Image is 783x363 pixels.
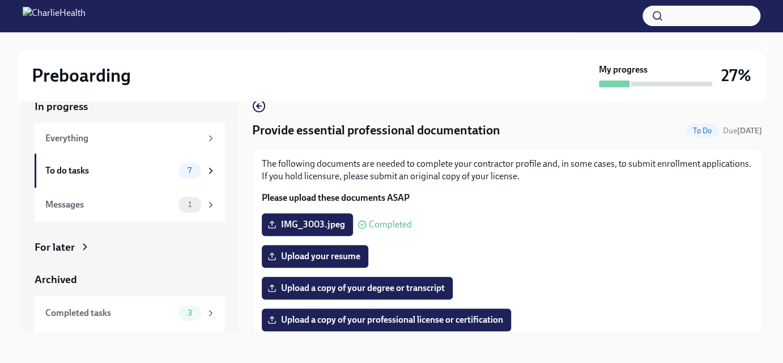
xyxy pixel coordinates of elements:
a: Archived [35,272,225,287]
a: In progress [35,99,225,114]
a: Messages1 [35,188,225,222]
div: Everything [45,132,201,145]
h2: Preboarding [32,64,131,87]
p: The following documents are needed to complete your contractor profile and, in some cases, to sub... [262,158,752,183]
label: Upload a copy of your degree or transcript [262,277,453,299]
strong: My progress [599,64,648,76]
span: Upload a copy of your degree or transcript [270,282,445,294]
a: Everything [35,123,225,154]
label: IMG_3003.jpeg [262,213,353,236]
a: To do tasks7 [35,154,225,188]
div: To do tasks [45,164,174,177]
span: 1 [181,200,198,209]
strong: [DATE] [737,126,762,136]
span: September 14th, 2025 09:00 [723,125,762,136]
a: For later [35,240,225,255]
h3: 27% [721,65,751,86]
img: CharlieHealth [23,7,86,25]
span: 3 [181,309,199,317]
label: Upload your resume [262,245,368,268]
span: Upload your resume [270,251,360,262]
label: Upload a copy of your professional license or certification [262,309,511,331]
div: Messages [45,199,174,211]
span: Completed [369,220,412,229]
span: IMG_3003.jpeg [270,219,345,230]
span: 7 [181,166,198,175]
span: Upload a copy of your professional license or certification [270,314,503,326]
a: Completed tasks3 [35,296,225,330]
div: Completed tasks [45,307,174,319]
span: To Do [686,126,718,135]
span: Due [723,126,762,136]
h4: Provide essential professional documentation [252,122,500,139]
div: For later [35,240,75,255]
strong: Please upload these documents ASAP [262,192,410,203]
